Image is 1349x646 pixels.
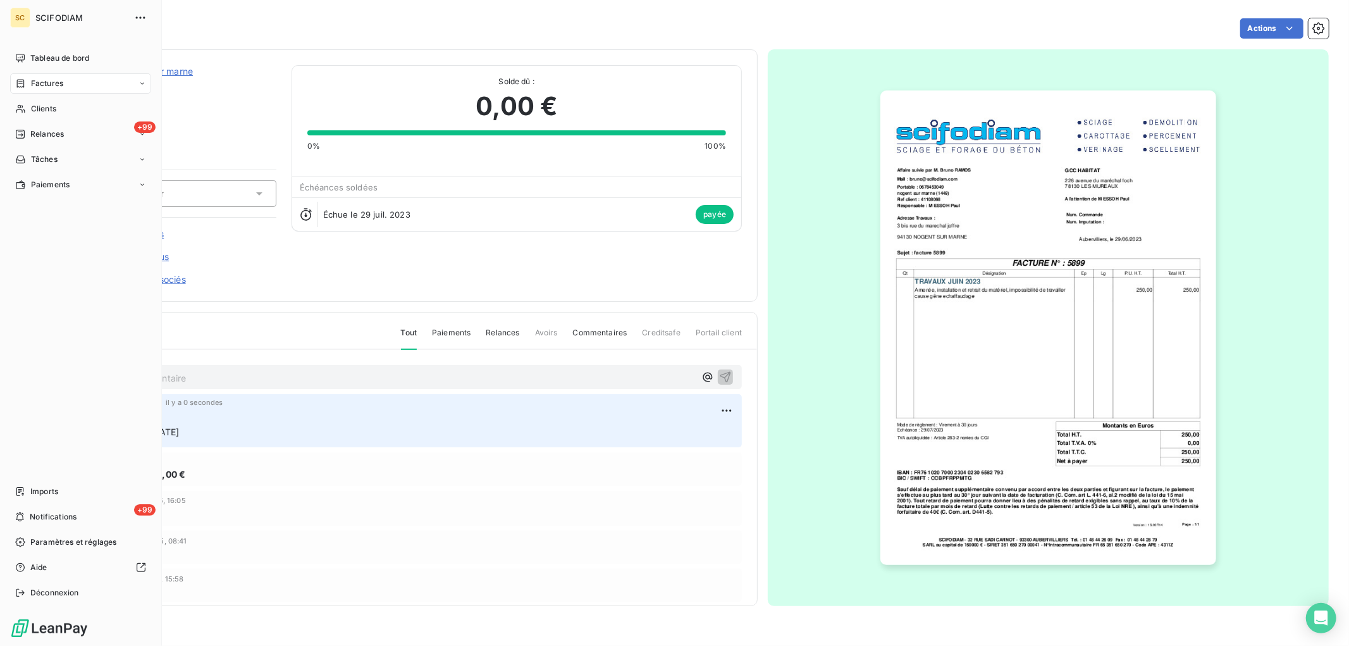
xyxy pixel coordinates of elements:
[30,486,58,497] span: Imports
[30,128,64,140] span: Relances
[696,205,734,224] span: payée
[10,557,151,578] a: Aide
[166,399,223,406] span: il y a 0 secondes
[1306,603,1336,633] div: Open Intercom Messenger
[30,562,47,573] span: Aide
[30,587,79,599] span: Déconnexion
[99,80,276,90] span: 41108068
[31,103,56,115] span: Clients
[432,327,471,349] span: Paiements
[10,73,151,94] a: Factures
[31,78,63,89] span: Factures
[10,532,151,552] a: Paramètres et réglages
[880,90,1216,565] img: invoice_thumbnail
[10,618,89,638] img: Logo LeanPay
[573,327,627,349] span: Commentaires
[1240,18,1303,39] button: Actions
[323,209,410,220] span: Échue le 29 juil. 2023
[145,468,185,481] span: 250,00 €
[30,53,89,64] span: Tableau de bord
[35,13,126,23] span: SCIFODIAM
[31,179,70,190] span: Paiements
[705,140,726,152] span: 100%
[696,327,742,349] span: Portail client
[30,537,116,548] span: Paramètres et réglages
[10,124,151,144] a: +99Relances
[300,182,378,192] span: Échéances soldées
[31,154,58,165] span: Tâches
[10,175,151,195] a: Paiements
[535,327,558,349] span: Avoirs
[10,48,151,68] a: Tableau de bord
[10,8,30,28] div: SC
[642,327,681,349] span: Creditsafe
[10,481,151,502] a: Imports
[10,149,151,170] a: Tâches
[134,121,156,133] span: +99
[134,504,156,516] span: +99
[486,327,519,349] span: Relances
[401,327,417,350] span: Tout
[30,511,77,523] span: Notifications
[307,140,320,152] span: 0%
[10,99,151,119] a: Clients
[476,87,557,125] span: 0,00 €
[307,76,726,87] span: Solde dû :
